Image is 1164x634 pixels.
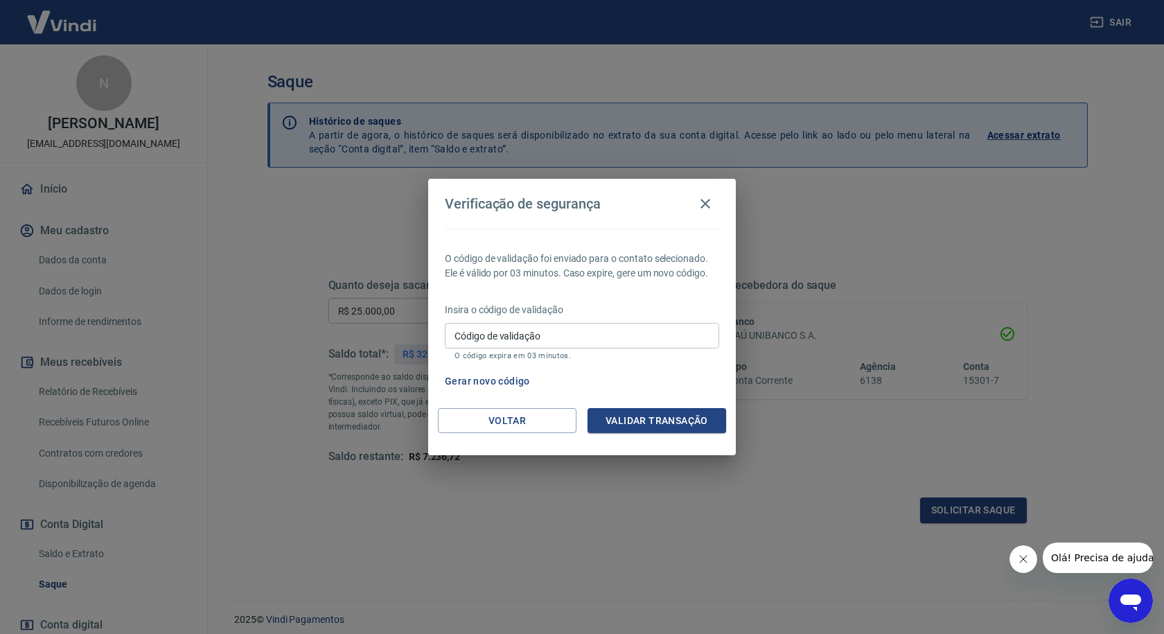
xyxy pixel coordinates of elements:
iframe: Fechar mensagem [1009,545,1037,573]
button: Voltar [438,408,576,434]
p: O código expira em 03 minutos. [455,351,709,360]
h4: Verificação de segurança [445,195,601,212]
iframe: Botão para abrir a janela de mensagens [1109,579,1153,623]
button: Gerar novo código [439,369,536,394]
span: Olá! Precisa de ajuda? [8,10,116,21]
iframe: Mensagem da empresa [1043,543,1153,573]
button: Validar transação [588,408,726,434]
p: O código de validação foi enviado para o contato selecionado. Ele é válido por 03 minutos. Caso e... [445,252,719,281]
p: Insira o código de validação [445,303,719,317]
